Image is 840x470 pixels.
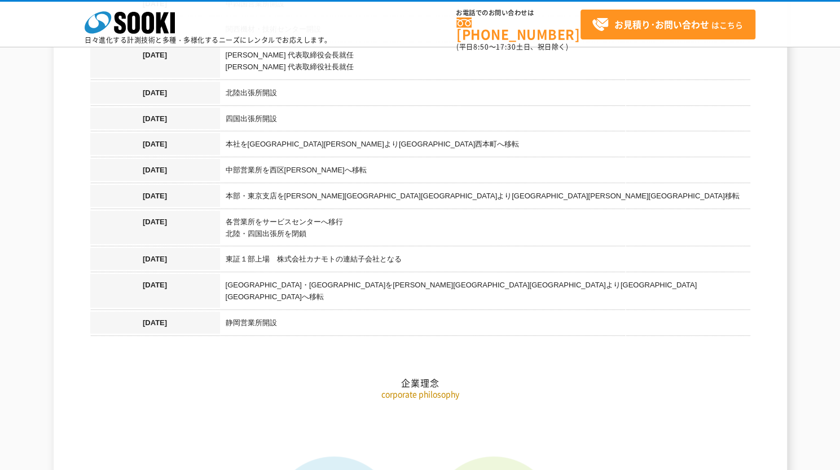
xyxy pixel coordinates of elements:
td: [PERSON_NAME] 代表取締役会長就任 [PERSON_NAME] 代表取締役社長就任 [220,44,750,82]
a: [PHONE_NUMBER] [456,17,580,41]
td: 本部・東京支店を[PERSON_NAME][GEOGRAPHIC_DATA][GEOGRAPHIC_DATA]より[GEOGRAPHIC_DATA][PERSON_NAME][GEOGRAPHI... [220,185,750,211]
span: (平日 ～ 土日、祝日除く) [456,42,568,52]
th: [DATE] [90,211,220,249]
td: 四国出張所開設 [220,108,750,134]
td: 北陸出張所開設 [220,82,750,108]
th: [DATE] [90,82,220,108]
span: はこちら [592,16,743,33]
p: corporate philosophy [90,388,750,400]
th: [DATE] [90,44,220,82]
th: [DATE] [90,159,220,185]
span: お電話でのお問い合わせは [456,10,580,16]
th: [DATE] [90,185,220,211]
a: お見積り･お問い合わせはこちら [580,10,755,39]
th: [DATE] [90,108,220,134]
td: 本社を[GEOGRAPHIC_DATA][PERSON_NAME]より[GEOGRAPHIC_DATA]西本町へ移転 [220,133,750,159]
td: 中部営業所を西区[PERSON_NAME]へ移転 [220,159,750,185]
th: [DATE] [90,133,220,159]
span: 8:50 [473,42,489,52]
td: 東証１部上場 株式会社カナモトの連結子会社となる [220,248,750,274]
th: [DATE] [90,248,220,274]
h2: 企業理念 [90,264,750,389]
strong: お見積り･お問い合わせ [614,17,709,31]
td: 各営業所をサービスセンターへ移行 北陸・四国出張所を閉鎖 [220,211,750,249]
span: 17:30 [496,42,516,52]
th: [DATE] [90,312,220,338]
p: 日々進化する計測技術と多種・多様化するニーズにレンタルでお応えします。 [85,37,332,43]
